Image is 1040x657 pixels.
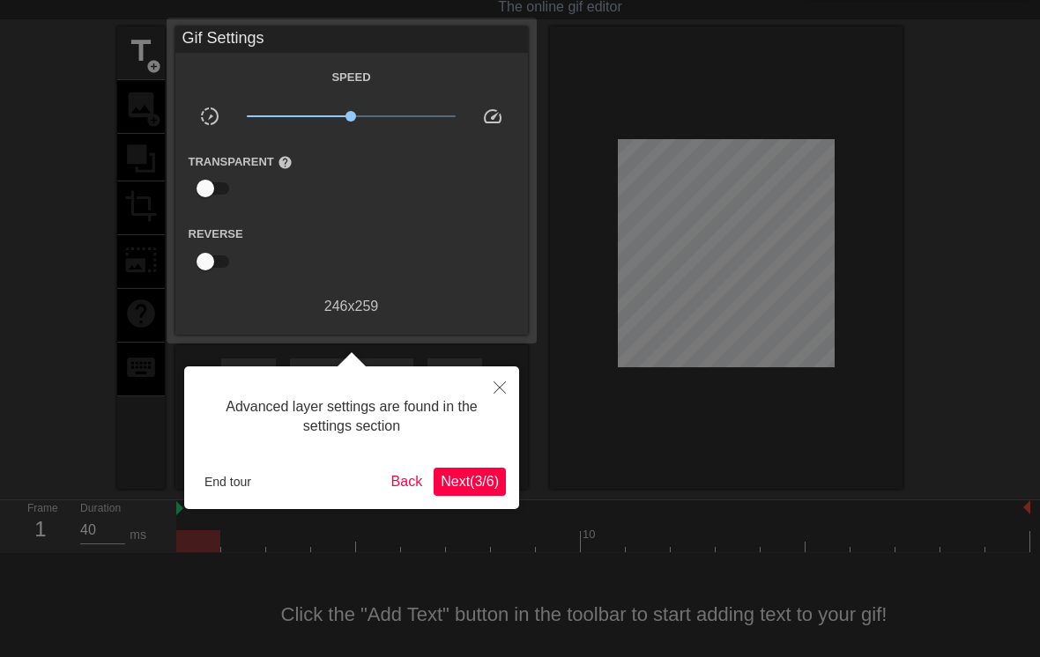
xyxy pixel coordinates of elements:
[480,366,519,407] button: Close
[384,468,430,496] button: Back
[197,469,258,495] button: End tour
[197,380,506,454] div: Advanced layer settings are found in the settings section
[441,474,499,489] span: Next ( 3 / 6 )
[434,468,506,496] button: Next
